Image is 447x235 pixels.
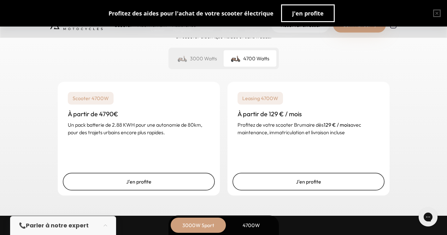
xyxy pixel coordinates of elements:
p: Profitez de votre scooter Brumaire dès avec maintenance, immatriculation et livraison incluse [238,121,379,136]
div: 3000 Watts [171,50,224,67]
p: Scooter 4700W [68,92,114,105]
p: Leasing 4700W [238,92,283,105]
div: 3000W Sport [173,218,224,233]
h3: À partir de 4790€ [68,110,210,118]
div: 4700 Watts [224,50,276,67]
div: 4700W [226,218,277,233]
a: J'en profite [63,173,215,190]
iframe: Gorgias live chat messenger [415,205,441,229]
p: Un pack batterie de 2.88 KWH pour une autonomie de 80km, pour des trajets urbains encore plus rap... [68,121,210,136]
strong: 129 € / mois [324,122,350,128]
h3: À partir de 129 € / mois [238,110,379,118]
a: J'en profite [232,173,385,190]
